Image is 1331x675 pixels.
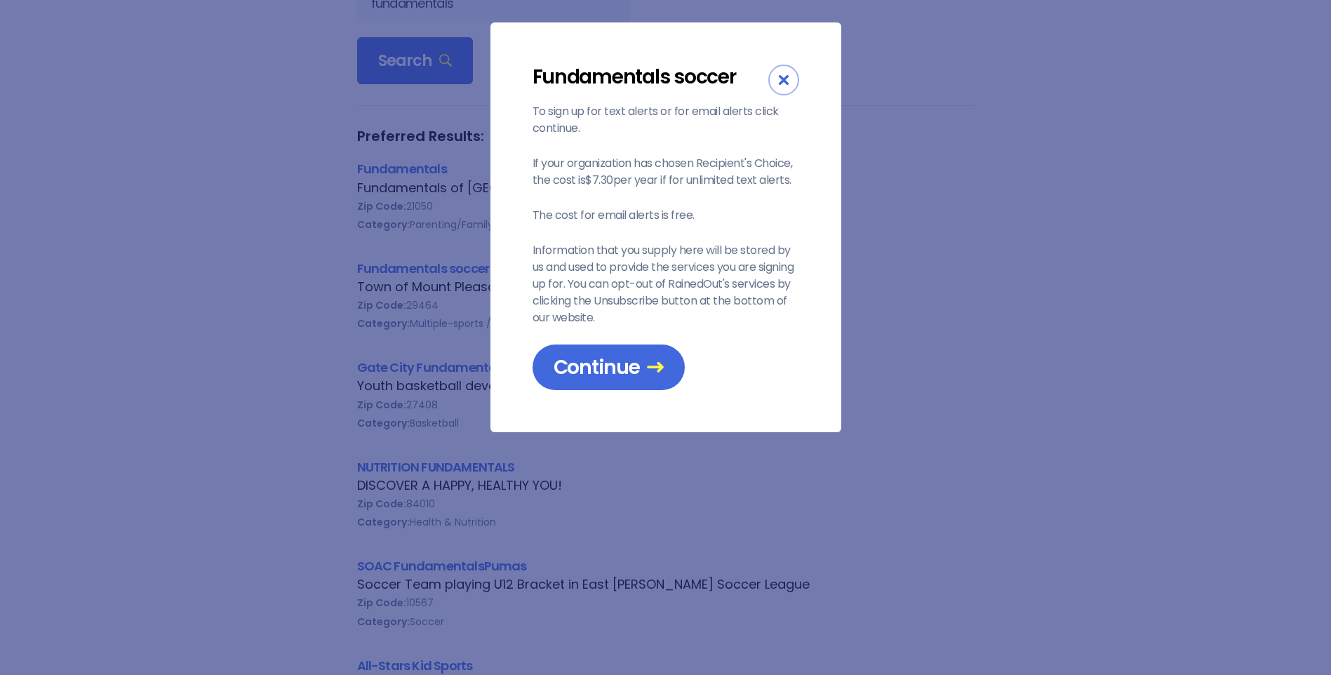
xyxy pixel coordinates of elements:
p: To sign up for text alerts or for email alerts click continue. [533,103,799,137]
p: The cost for email alerts is free. [533,207,799,224]
div: Fundamentals soccer [533,65,768,89]
span: Continue [554,355,664,380]
div: Close [768,65,799,95]
p: Information that you supply here will be stored by us and used to provide the services you are si... [533,242,799,326]
p: If your organization has chosen Recipient's Choice, the cost is $7.30 per year if for unlimited t... [533,155,799,189]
